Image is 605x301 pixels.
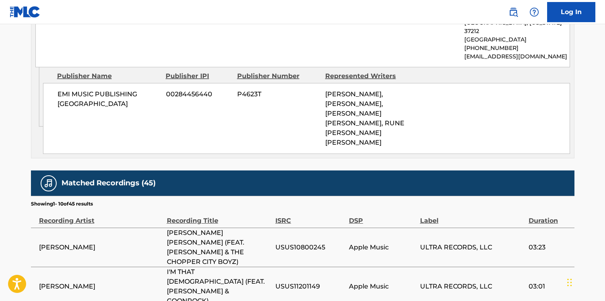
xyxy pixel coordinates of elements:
[529,7,539,17] img: help
[31,200,93,208] p: Showing 1 - 10 of 45 results
[529,282,570,291] span: 03:01
[10,6,41,18] img: MLC Logo
[167,208,271,226] div: Recording Title
[275,208,345,226] div: ISRC
[39,282,163,291] span: [PERSON_NAME]
[349,282,416,291] span: Apple Music
[39,208,163,226] div: Recording Artist
[547,2,595,22] a: Log In
[464,35,569,44] p: [GEOGRAPHIC_DATA]
[275,282,345,291] span: USUS11201149
[420,243,525,252] span: ULTRA RECORDS, LLC
[526,4,542,20] div: Help
[509,7,518,17] img: search
[44,179,53,188] img: Matched Recordings
[565,262,605,301] iframe: Chat Widget
[349,208,416,226] div: DSP
[565,262,605,301] div: Widget chat
[237,89,319,99] span: P4623T
[505,4,521,20] a: Public Search
[57,89,160,109] span: EMI MUSIC PUBLISHING [GEOGRAPHIC_DATA]
[420,282,525,291] span: ULTRA RECORDS, LLC
[57,71,160,81] div: Publisher Name
[166,71,231,81] div: Publisher IPI
[464,44,569,52] p: [PHONE_NUMBER]
[529,208,570,226] div: Duration
[464,52,569,61] p: [EMAIL_ADDRESS][DOMAIN_NAME]
[166,89,231,99] span: 00284456440
[275,243,345,252] span: USUS10800245
[39,243,163,252] span: [PERSON_NAME]
[325,71,407,81] div: Represented Writers
[349,243,416,252] span: Apple Music
[529,243,570,252] span: 03:23
[62,179,156,188] h5: Matched Recordings (45)
[420,208,525,226] div: Label
[167,228,271,267] span: [PERSON_NAME] [PERSON_NAME] (FEAT. [PERSON_NAME] & THE CHOPPER CITY BOYZ)
[567,270,572,295] div: Trascina
[464,19,569,35] p: [GEOGRAPHIC_DATA], [US_STATE] 37212
[237,71,319,81] div: Publisher Number
[325,90,404,146] span: [PERSON_NAME], [PERSON_NAME], [PERSON_NAME] [PERSON_NAME], RUNE [PERSON_NAME] [PERSON_NAME]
